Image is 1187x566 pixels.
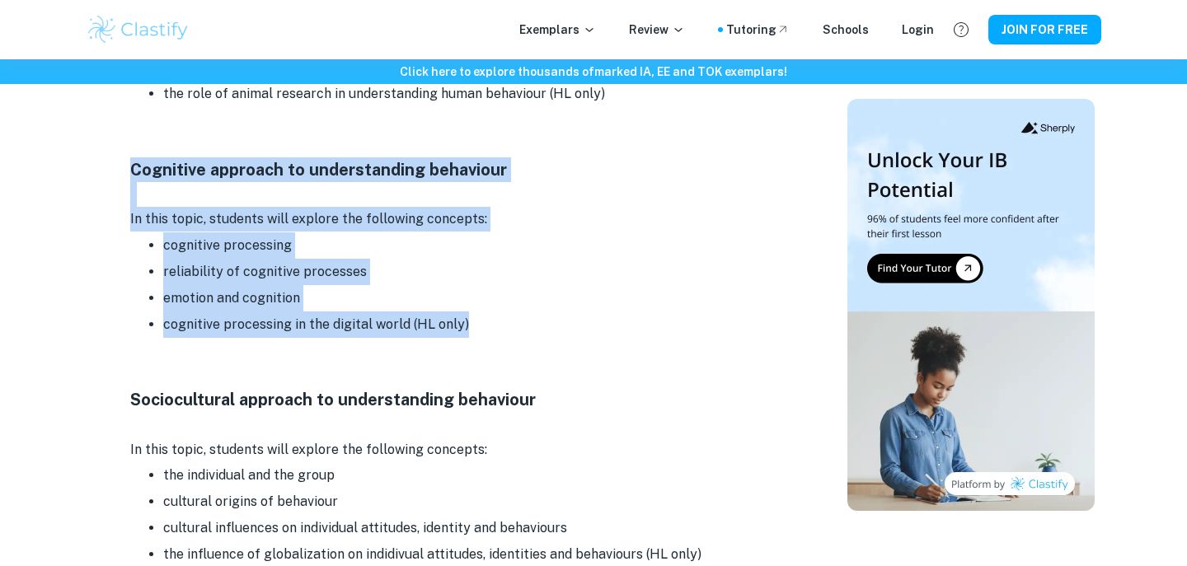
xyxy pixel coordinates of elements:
img: Clastify logo [86,13,190,46]
h4: Cognitive approach to understanding behaviour [130,157,790,182]
li: the individual and the group [163,462,790,489]
li: the role of animal research in understanding human behaviour (HL only) [163,81,790,107]
h4: Sociocultural approach to understanding behaviour [130,387,790,412]
p: Review [629,21,685,39]
button: JOIN FOR FREE [988,15,1101,44]
a: Schools [823,21,869,39]
li: cognitive processing [163,232,790,259]
li: cultural influences on individual attitudes, identity and behaviours [163,515,790,541]
img: Thumbnail [847,99,1095,511]
p: In this topic, students will explore the following concepts: [130,437,790,462]
li: emotion and cognition [163,285,790,311]
a: Tutoring [726,21,790,39]
li: cognitive processing in the digital world (HL only) [163,311,790,338]
li: cultural origins of behaviour [163,489,790,515]
p: Exemplars [519,21,596,39]
p: In this topic, students will explore the following concepts: [130,207,790,232]
button: Help and Feedback [947,16,975,44]
h6: Click here to explore thousands of marked IA, EE and TOK exemplars ! [3,63,1184,81]
li: reliability of cognitive processes [163,259,790,285]
a: Login [902,21,934,39]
